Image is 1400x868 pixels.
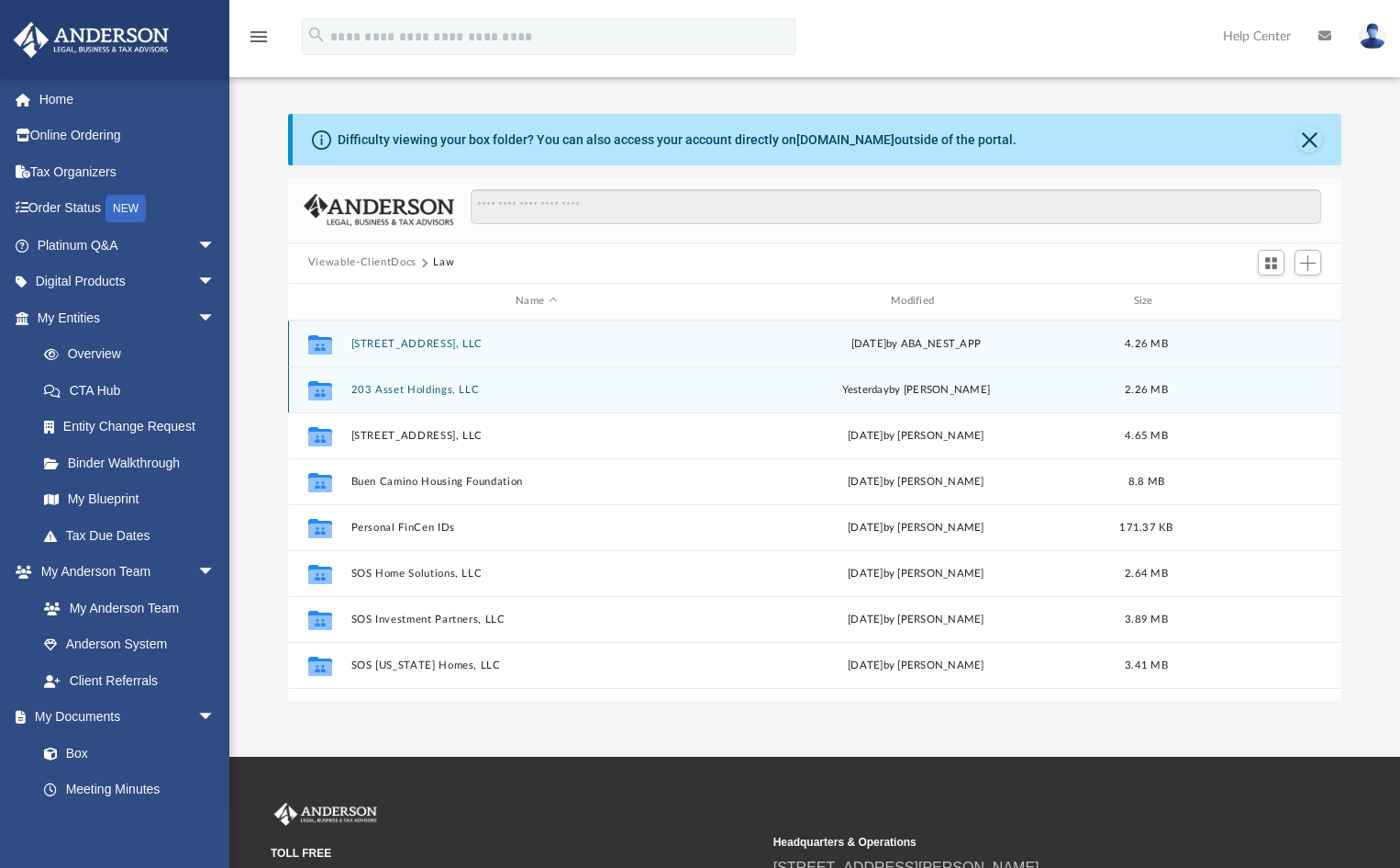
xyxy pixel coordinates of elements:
[26,517,243,554] a: Tax Due Dates
[13,699,234,736] a: My Documentsarrow_drop_down
[1296,127,1322,152] button: Close
[1125,614,1168,624] span: 3.89 MB
[197,699,234,737] span: arrow_drop_down
[1125,338,1168,348] span: 4.26 MB
[308,254,417,271] button: Viewable-ClientDocs
[197,299,234,337] span: arrow_drop_down
[730,657,1102,673] div: [DATE] by [PERSON_NAME]
[296,293,342,310] div: id
[271,845,761,862] small: TOLL FREE
[197,554,234,592] span: arrow_drop_down
[773,834,1263,851] small: Headquarters & Operations
[350,567,722,579] button: SOS Home Solutions, LLC
[26,590,225,626] a: My Anderson Team
[1125,568,1168,578] span: 2.64 MB
[730,335,1102,352] div: [DATE] by ABA_NEST_APP
[13,227,243,264] a: Platinum Q&Aarrow_drop_down
[730,611,1102,627] div: [DATE] by [PERSON_NAME]
[338,130,1017,150] div: Difficulty viewing your box folder? You can also access your account directly on outside of the p...
[350,429,722,441] button: [STREET_ADDRESS], LLC
[26,409,243,445] a: Entity Change Request
[26,372,243,409] a: CTA Hub
[1125,430,1168,440] span: 4.65 MB
[1128,476,1165,486] span: 8.8 MB
[288,321,1341,701] div: grid
[26,626,234,663] a: Anderson System
[350,383,722,395] button: 203 Asset Holdings, LLC
[13,118,243,154] a: Online Ordering
[1359,23,1386,50] img: User Pic
[106,195,146,222] div: NEW
[729,293,1101,310] div: Modified
[13,264,243,300] a: Digital Productsarrow_drop_down
[306,25,327,45] i: search
[26,662,234,699] a: Client Referrals
[350,475,722,487] button: Buen Camino Housing Foundation
[13,81,243,118] a: Home
[26,336,243,373] a: Overview
[13,190,243,228] a: Order StatusNEW
[248,26,270,48] i: menu
[26,772,234,808] a: Meeting Minutes
[1119,522,1172,532] span: 171.37 KB
[433,254,454,271] button: Law
[13,299,243,336] a: My Entitiesarrow_drop_down
[730,427,1102,444] div: [DATE] by [PERSON_NAME]
[1294,250,1322,276] button: Add
[796,132,894,147] a: [DOMAIN_NAME]
[248,35,270,48] a: menu
[271,803,381,827] img: Anderson Advisors Platinum Portal
[350,659,722,671] button: SOS [US_STATE] Homes, LLC
[13,554,234,591] a: My Anderson Teamarrow_drop_down
[197,227,234,265] span: arrow_drop_down
[350,521,722,533] button: Personal FinCen IDs
[730,381,1102,398] div: by [PERSON_NAME]
[1125,659,1168,670] span: 3.41 MB
[350,293,721,310] div: Name
[26,445,243,481] a: Binder Walkthrough
[1191,293,1319,310] div: id
[8,22,174,58] img: Anderson Advisors Platinum Portal
[13,153,243,190] a: Tax Organizers
[197,264,234,301] span: arrow_drop_down
[730,565,1102,581] div: [DATE] by [PERSON_NAME]
[26,481,234,518] a: My Blueprint
[730,473,1102,490] div: [DATE] by [PERSON_NAME]
[26,735,225,772] a: Box
[730,519,1102,535] div: [DATE] by [PERSON_NAME]
[1258,250,1285,276] button: Switch to Grid View
[841,384,888,394] span: yesterday
[471,189,1322,224] input: Search files and folders
[1109,293,1183,310] div: Size
[350,337,722,349] button: [STREET_ADDRESS], LLC
[350,613,722,625] button: SOS Investment Partners, LLC
[1125,384,1168,394] span: 2.26 MB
